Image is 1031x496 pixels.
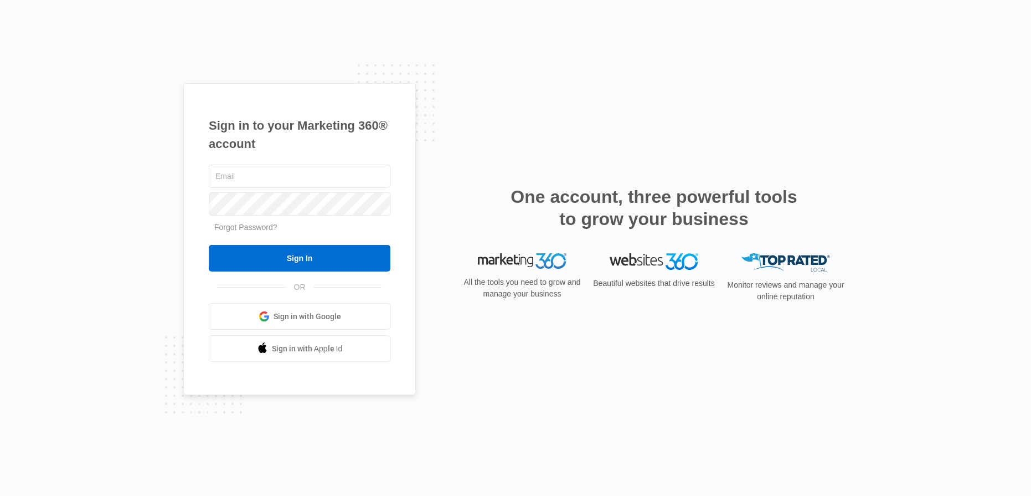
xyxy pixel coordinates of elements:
h1: Sign in to your Marketing 360® account [209,116,390,153]
a: Sign in with Google [209,303,390,330]
a: Forgot Password? [214,223,277,232]
h2: One account, three powerful tools to grow your business [507,186,801,230]
span: OR [286,282,313,293]
a: Sign in with Apple Id [209,335,390,362]
span: Sign in with Google [274,311,341,323]
p: Monitor reviews and manage your online reputation [724,279,848,303]
img: Marketing 360 [478,253,566,269]
img: Top Rated Local [741,253,830,272]
img: Websites 360 [610,253,698,269]
input: Sign In [209,245,390,272]
p: All the tools you need to grow and manage your business [460,277,584,300]
p: Beautiful websites that drive results [592,278,716,289]
span: Sign in with Apple Id [272,343,343,355]
input: Email [209,165,390,188]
